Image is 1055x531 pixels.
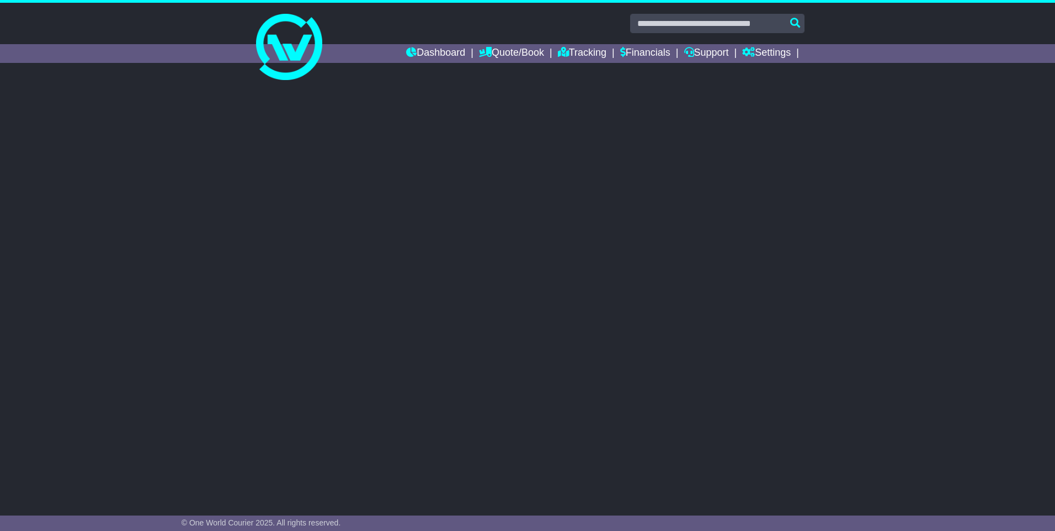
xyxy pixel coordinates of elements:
[406,44,465,63] a: Dashboard
[558,44,606,63] a: Tracking
[742,44,791,63] a: Settings
[620,44,670,63] a: Financials
[182,518,341,527] span: © One World Courier 2025. All rights reserved.
[479,44,544,63] a: Quote/Book
[684,44,729,63] a: Support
